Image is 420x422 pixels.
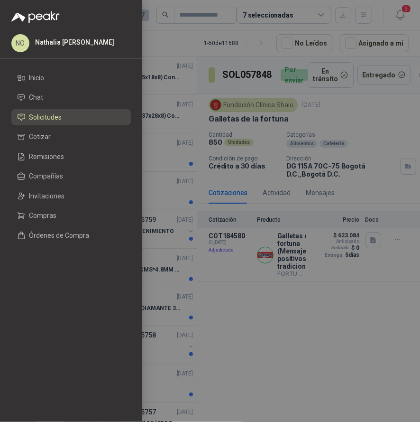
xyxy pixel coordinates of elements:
a: Chat [11,90,131,106]
span: Chat [29,94,44,101]
span: Invitaciones [29,192,65,200]
a: Compras [11,208,131,224]
a: Órdenes de Compra [11,227,131,244]
span: Compras [29,212,57,219]
span: Solicitudes [29,113,62,121]
a: Solicitudes [11,109,131,125]
a: Inicio [11,70,131,86]
span: Remisiones [29,153,64,160]
a: Compañías [11,169,131,185]
a: Remisiones [11,149,131,165]
p: Nathalia [PERSON_NAME] [35,39,114,46]
span: Inicio [29,74,45,82]
img: Logo peakr [11,11,60,23]
span: Órdenes de Compra [29,232,90,239]
a: Cotizar [11,129,131,145]
span: Compañías [29,172,64,180]
div: NO [11,34,29,52]
span: Cotizar [29,133,51,141]
a: Invitaciones [11,188,131,204]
